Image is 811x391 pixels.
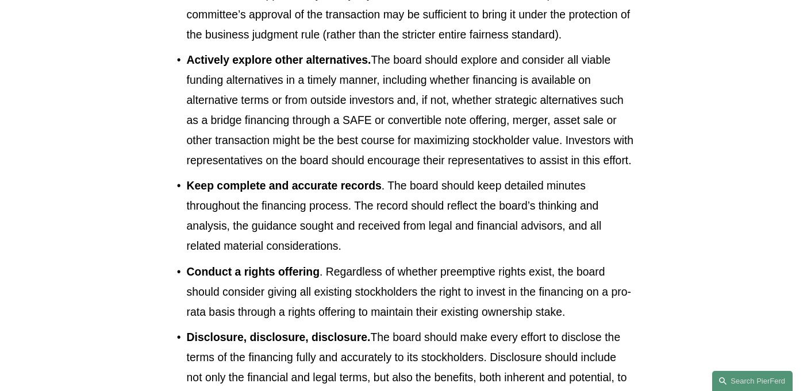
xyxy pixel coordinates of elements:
a: Search this site [712,371,793,391]
p: . The board should keep detailed minutes throughout the financing process. The record should refl... [187,176,635,256]
p: . Regardless of whether preemptive rights exist, the board should consider giving all existing st... [187,262,635,322]
strong: Disclosure, disclosure, disclosure. [187,331,371,343]
strong: Actively explore other alternatives. [187,53,371,66]
strong: Conduct a rights offering [187,265,320,278]
p: The board should explore and consider all viable funding alternatives in a timely manner, includi... [187,50,635,170]
strong: Keep complete and accurate records [187,179,382,192]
